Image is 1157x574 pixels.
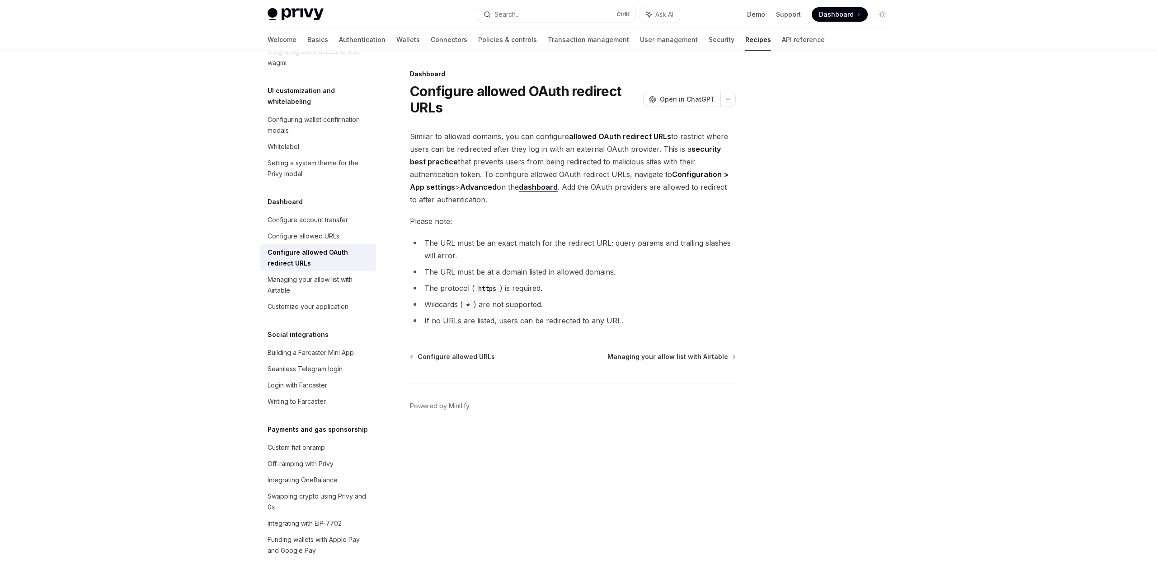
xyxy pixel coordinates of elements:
div: Off-ramping with Privy [268,458,334,469]
a: Recipes [745,29,771,51]
h5: Dashboard [268,196,303,207]
div: Configure allowed URLs [268,231,339,242]
a: Customize your application [260,299,376,315]
span: Configure allowed URLs [418,352,495,361]
a: Welcome [268,29,296,51]
div: Swapping crypto using Privy and 0x [268,491,371,513]
a: Custom fiat onramp [260,439,376,456]
a: Wallets [396,29,420,51]
strong: Advanced [460,182,497,191]
div: Integrating OneBalance [268,475,338,485]
a: Writing to Farcaster [260,393,376,410]
a: Managing your allow list with Airtable [607,352,735,361]
a: Seamless Telegram login [260,361,376,377]
a: Configure allowed URLs [260,228,376,244]
span: Similar to allowed domains, you can configure to restrict where users can be redirected after the... [410,130,736,206]
button: Toggle dark mode [875,7,889,22]
button: Open in ChatGPT [643,92,720,107]
li: The protocol ( ) is required. [410,282,736,294]
div: Building a Farcaster Mini App [268,347,354,358]
div: Dashboard [410,70,736,79]
a: Connectors [431,29,467,51]
a: Basics [307,29,328,51]
h5: Social integrations [268,329,329,340]
a: Integrating OneBalance [260,472,376,488]
div: Whitelabel [268,141,299,152]
div: Setting a system theme for the Privy modal [268,158,371,179]
a: Security [709,29,734,51]
a: dashboard [519,182,558,192]
div: Custom fiat onramp [268,442,325,453]
a: Swapping crypto using Privy and 0x [260,488,376,515]
a: Dashboard [812,7,868,22]
div: Managing your allow list with Airtable [268,274,371,296]
a: Building a Farcaster Mini App [260,345,376,361]
div: Login with Farcaster [268,380,327,391]
div: Configuring wallet confirmation modals [268,114,371,136]
a: Configure allowed OAuth redirect URLs [260,244,376,271]
a: Integrating with EIP-7702 [260,515,376,532]
span: Ask AI [655,10,673,19]
div: Configure allowed OAuth redirect URLs [268,247,371,269]
a: User management [640,29,698,51]
div: Configure account transfer [268,215,348,225]
a: Demo [747,10,765,19]
span: Ctrl K [616,11,630,18]
h5: Payments and gas sponsorship [268,424,368,435]
h5: UI customization and whitelabeling [268,85,376,107]
span: Managing your allow list with Airtable [607,352,728,361]
a: Managing your allow list with Airtable [260,271,376,299]
a: Funding wallets with Apple Pay and Google Pay [260,532,376,559]
li: The URL must be at a domain listed in allowed domains. [410,266,736,278]
button: Search...CtrlK [477,6,635,23]
h1: Configure allowed OAuth redirect URLs [410,83,640,116]
a: Configure account transfer [260,212,376,228]
a: Transaction management [548,29,629,51]
a: Support [776,10,801,19]
div: Seamless Telegram login [268,364,343,374]
span: Open in ChatGPT [660,95,715,104]
img: light logo [268,8,324,21]
a: Configuring wallet confirmation modals [260,112,376,139]
a: Powered by Mintlify [410,401,470,411]
strong: allowed OAuth redirect URLs [569,132,671,141]
li: The URL must be an exact match for the redirect URL; query params and trailing slashes will error. [410,237,736,262]
a: API reference [782,29,825,51]
a: Off-ramping with Privy [260,456,376,472]
a: Whitelabel [260,139,376,155]
a: Policies & controls [478,29,537,51]
div: Integrating with EIP-7702 [268,518,342,529]
li: Wildcards ( ) are not supported. [410,298,736,311]
span: Please note: [410,215,736,228]
div: Funding wallets with Apple Pay and Google Pay [268,534,371,556]
code: https [475,284,500,294]
a: Authentication [339,29,386,51]
div: Customize your application [268,301,348,312]
span: Dashboard [819,10,854,19]
a: Login with Farcaster [260,377,376,393]
a: Setting a system theme for the Privy modal [260,155,376,182]
li: If no URLs are listed, users can be redirected to any URL. [410,314,736,327]
a: Configure allowed URLs [411,352,495,361]
button: Ask AI [640,6,680,23]
div: Writing to Farcaster [268,396,326,407]
div: Search... [494,9,520,20]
